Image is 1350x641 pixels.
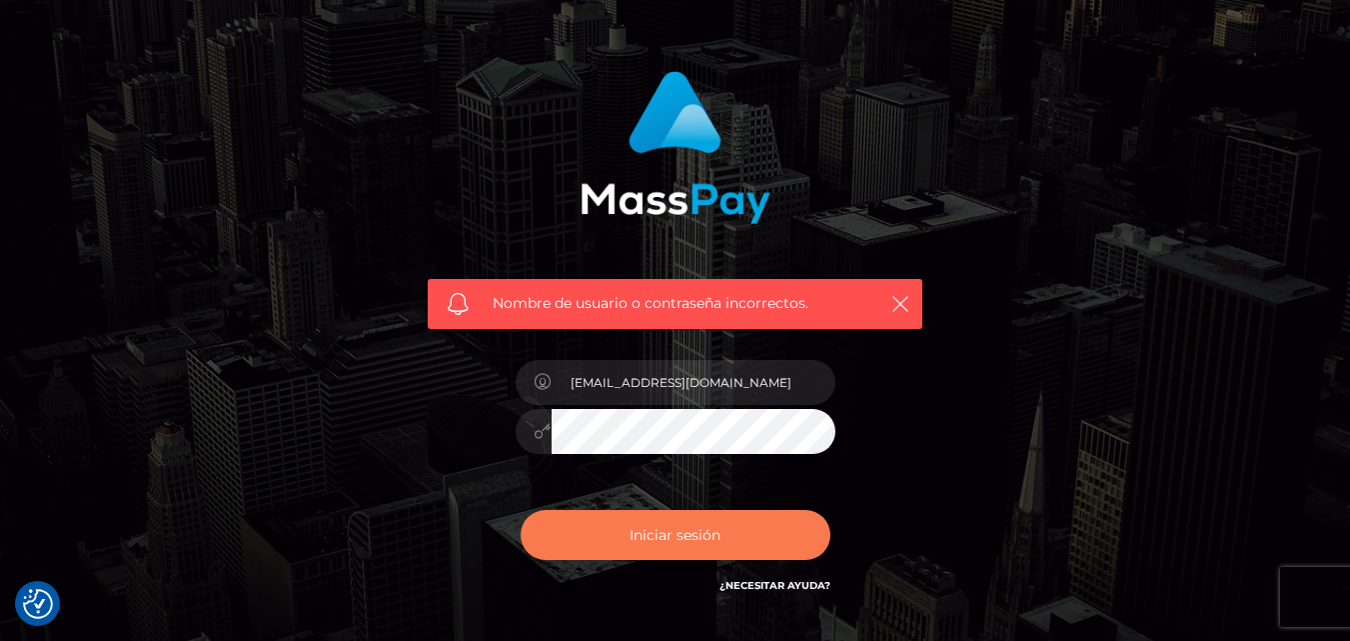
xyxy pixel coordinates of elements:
[581,71,770,224] img: Inicio de sesión en MassPay
[521,510,830,560] button: Iniciar sesión
[23,589,53,619] button: Preferencias de consentimiento
[493,294,808,312] font: Nombre de usuario o contraseña incorrectos.
[630,526,720,544] font: Iniciar sesión
[719,579,830,592] a: ¿Necesitar ayuda?
[23,589,53,619] img: Revisar el botón de consentimiento
[552,360,835,405] input: Nombre de usuario...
